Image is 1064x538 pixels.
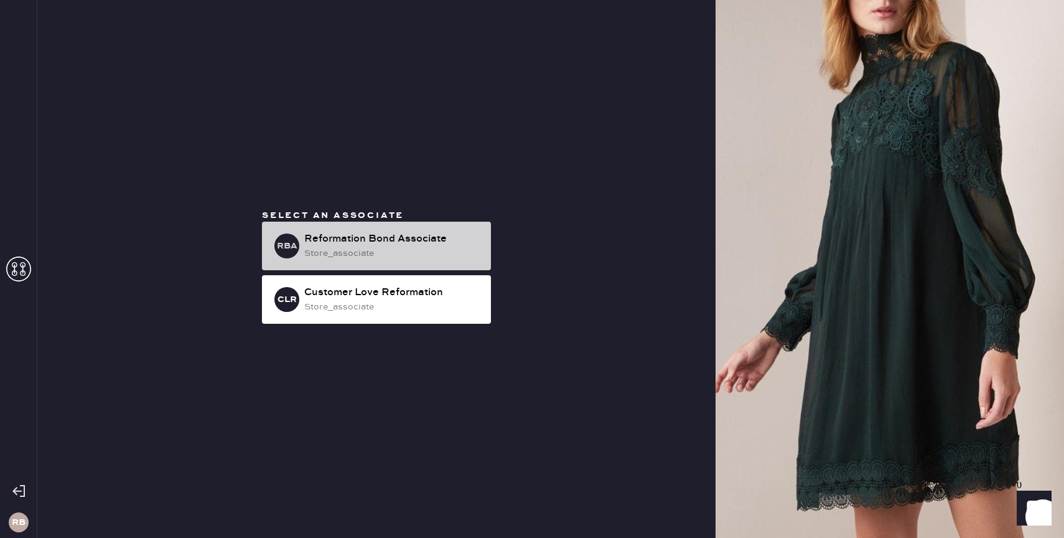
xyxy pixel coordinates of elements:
[304,247,481,260] div: store_associate
[277,242,297,250] h3: RBA
[304,300,481,314] div: store_associate
[304,232,481,247] div: Reformation Bond Associate
[1005,482,1058,536] iframe: Front Chat
[12,518,26,527] h3: RB
[304,285,481,300] div: Customer Love Reformation
[278,295,297,304] h3: CLR
[262,210,404,221] span: Select an associate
